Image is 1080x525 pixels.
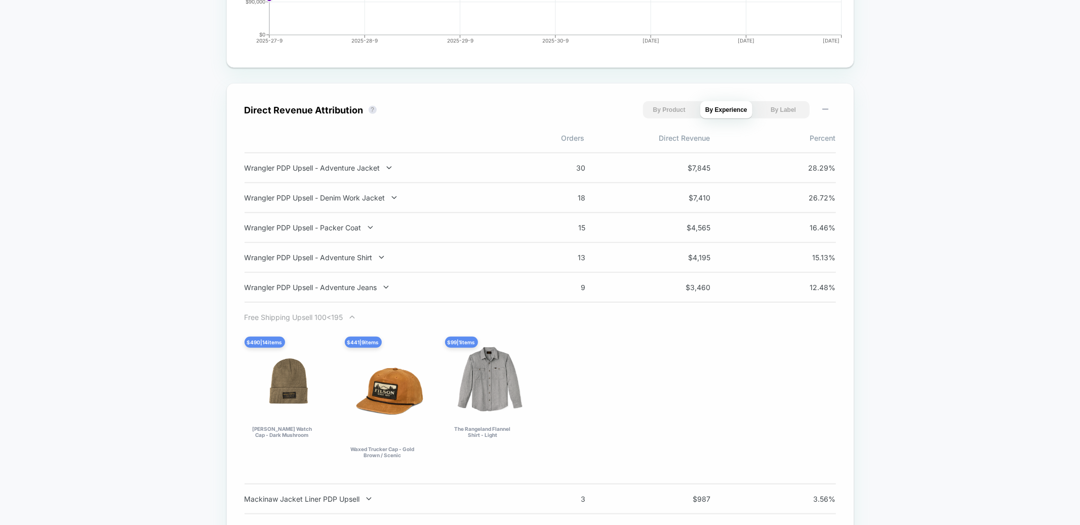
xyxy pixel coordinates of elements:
[250,426,315,438] div: [PERSON_NAME] Watch Cap - Dark Mushroom
[540,223,586,232] span: 15
[450,342,530,422] img: The Rangeland Flannel Shirt - Light Heather Gray
[259,32,265,38] tspan: $0
[245,164,511,172] div: Wrangler PDP Upsell - Adventure Jacket
[245,193,511,202] div: Wrangler PDP Upsell - Denim Work Jacket
[642,37,659,44] tspan: [DATE]
[665,253,711,262] span: $ 4,195
[245,105,364,115] div: Direct Revenue Attribution
[643,101,695,118] button: By Product
[445,337,478,348] div: $ 99 | 1 items
[245,253,511,262] div: Wrangler PDP Upsell - Adventure Shirt
[790,495,836,503] span: 3.56 %
[345,337,382,348] div: $ 441 | 9 items
[245,313,511,321] div: Free Shipping Upsell 100<195
[245,495,511,503] div: Mackinaw Jacket Liner PDP Upsell
[790,193,836,202] span: 26.72 %
[540,495,586,503] span: 3
[245,283,511,292] div: Wrangler PDP Upsell - Adventure Jeans
[700,101,752,118] button: By Experience
[542,37,569,44] tspan: 2025-30-9
[245,337,285,348] div: $ 490 | 14 items
[665,495,711,503] span: $ 987
[823,37,839,44] tspan: [DATE]
[790,223,836,232] span: 16.46 %
[540,164,586,172] span: 30
[790,164,836,172] span: 28.29 %
[585,134,710,142] span: Direct Revenue
[540,283,586,292] span: 9
[665,283,711,292] span: $ 3,460
[351,37,378,44] tspan: 2025-28-9
[757,101,810,118] button: By Label
[738,37,754,44] tspan: [DATE]
[369,106,377,114] button: ?
[665,223,711,232] span: $ 4,565
[459,134,585,142] span: Orders
[350,342,430,442] img: Waxed Trucker Cap - Gold Brown / Scenic
[450,426,515,438] div: The Rangeland Flannel Shirt - Light [PERSON_NAME]
[665,193,711,202] span: $ 7,410
[350,446,415,458] div: Waxed Trucker Cap - Gold Brown / Scenic
[710,134,836,142] span: Percent
[790,283,836,292] span: 12.48 %
[665,164,711,172] span: $ 7,845
[447,37,473,44] tspan: 2025-29-9
[245,223,511,232] div: Wrangler PDP Upsell - Packer Coat
[256,37,283,44] tspan: 2025-27-9
[540,253,586,262] span: 13
[540,193,586,202] span: 18
[250,342,330,422] img: Ballard Watch Cap - Dark Mushroom
[790,253,836,262] span: 15.13 %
